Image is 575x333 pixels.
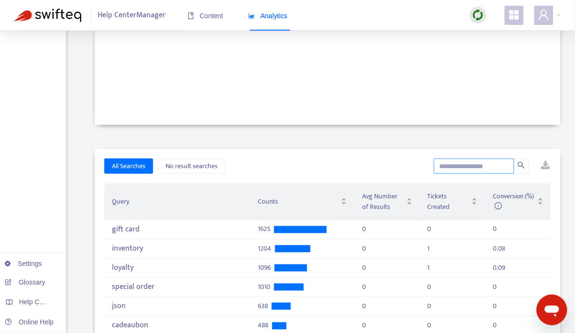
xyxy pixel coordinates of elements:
[5,318,54,326] a: Online Help
[420,184,485,220] th: Tickets Created
[354,184,420,220] th: Avg Number of Results
[493,268,505,268] div: 0.09
[19,298,58,306] span: Help Centers
[112,161,145,172] span: All Searches
[112,321,243,330] div: cadeaubon
[98,6,166,24] span: Help Center Manager
[188,12,194,19] span: book
[428,249,430,249] div: 1
[112,302,243,311] div: json
[362,249,366,249] div: 0
[5,260,42,267] a: Settings
[258,196,339,207] span: Counts
[248,12,255,19] span: area-chart
[104,159,153,174] button: All Searches
[158,159,225,174] button: No result searches
[166,161,218,172] span: No result searches
[258,249,271,249] span: 1204
[472,9,484,21] img: sync.dc5367851b00ba804db3.png
[5,278,45,286] a: Glossary
[493,249,505,249] div: 0.08
[537,295,567,325] iframe: Button to launch messaging window
[112,283,243,292] div: special order
[104,184,250,220] th: Query
[188,12,223,20] span: Content
[538,9,550,21] span: user
[428,268,430,268] div: 1
[509,9,520,21] span: appstore
[112,244,243,253] div: inventory
[112,225,243,234] div: gift card
[112,264,243,273] div: loyalty
[248,12,287,20] span: Analytics
[428,191,470,212] span: Tickets Created
[518,161,525,169] span: search
[14,9,81,22] img: Swifteq
[258,268,271,268] span: 1096
[362,268,366,268] div: 0
[493,191,534,212] span: Conversion (%)
[250,184,354,220] th: Counts
[362,191,405,212] span: Avg Number of Results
